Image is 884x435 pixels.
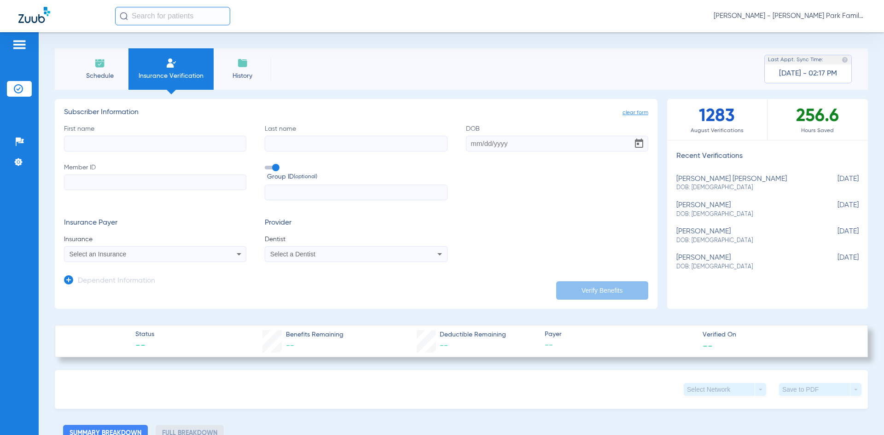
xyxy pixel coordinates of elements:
h3: Recent Verifications [667,152,868,161]
span: Last Appt. Sync Time: [768,55,823,64]
div: [PERSON_NAME] [676,227,813,244]
img: Manual Insurance Verification [166,58,177,69]
span: Select an Insurance [70,250,127,258]
h3: Provider [265,219,447,228]
span: -- [703,341,713,350]
input: Search for patients [115,7,230,25]
div: 1283 [667,99,768,140]
input: First name [64,136,246,151]
input: DOBOpen calendar [466,136,648,151]
div: [PERSON_NAME] [676,254,813,271]
span: History [221,71,264,81]
h3: Dependent Information [78,277,155,286]
span: Select a Dentist [270,250,315,258]
img: Schedule [94,58,105,69]
span: August Verifications [667,126,767,135]
input: Last name [265,136,447,151]
div: [PERSON_NAME] [676,201,813,218]
img: Zuub Logo [18,7,50,23]
span: DOB: [DEMOGRAPHIC_DATA] [676,184,813,192]
span: DOB: [DEMOGRAPHIC_DATA] [676,263,813,271]
label: First name [64,124,246,151]
label: DOB [466,124,648,151]
span: [DATE] [813,201,859,218]
span: [DATE] [813,227,859,244]
div: [PERSON_NAME] [PERSON_NAME] [676,175,813,192]
span: clear form [622,108,648,117]
span: DOB: [DEMOGRAPHIC_DATA] [676,237,813,245]
input: Member ID [64,174,246,190]
span: -- [286,342,294,350]
span: Payer [545,330,695,339]
img: last sync help info [842,57,848,63]
span: [PERSON_NAME] - [PERSON_NAME] Park Family Dentistry [714,12,866,21]
button: Open calendar [630,134,648,153]
img: Search Icon [120,12,128,20]
span: -- [440,342,448,350]
small: (optional) [294,172,317,182]
span: [DATE] [813,175,859,192]
span: DOB: [DEMOGRAPHIC_DATA] [676,210,813,219]
span: Status [135,330,154,339]
label: Last name [265,124,447,151]
span: Insurance [64,235,246,244]
button: Verify Benefits [556,281,648,300]
span: Verified On [703,330,853,340]
span: Benefits Remaining [286,330,343,340]
span: -- [545,340,695,351]
img: hamburger-icon [12,39,27,50]
h3: Insurance Payer [64,219,246,228]
label: Member ID [64,163,246,201]
span: [DATE] [813,254,859,271]
div: 256.6 [768,99,868,140]
img: History [237,58,248,69]
span: Hours Saved [768,126,868,135]
span: Group ID [267,172,447,182]
span: Deductible Remaining [440,330,506,340]
span: Dentist [265,235,447,244]
span: Schedule [78,71,122,81]
span: -- [135,340,154,353]
h3: Subscriber Information [64,108,648,117]
span: [DATE] - 02:17 PM [779,69,837,78]
span: Insurance Verification [135,71,207,81]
